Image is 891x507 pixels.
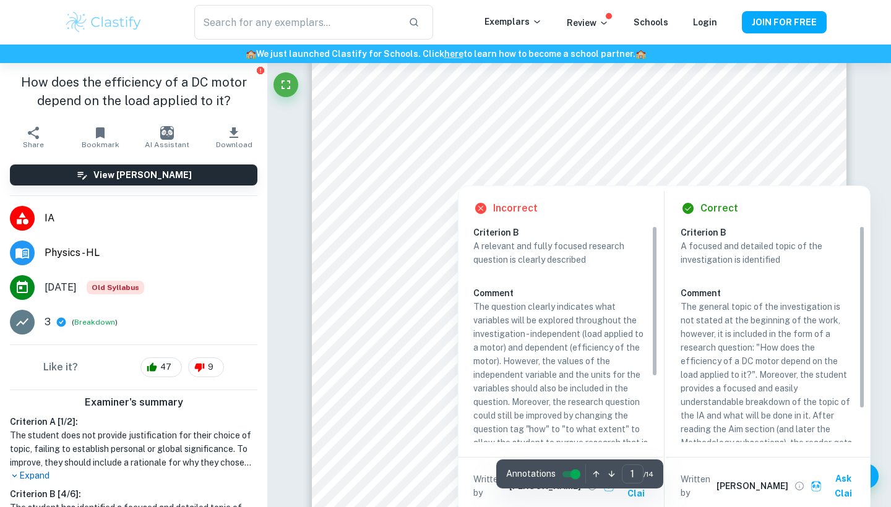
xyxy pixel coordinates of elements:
div: 9 [188,357,224,377]
h6: [PERSON_NAME] [717,479,788,493]
button: Download [200,120,267,155]
span: Download [216,140,252,149]
span: Physics - HL [45,245,257,260]
button: Report issue [256,66,265,75]
span: 47 [153,361,178,373]
h6: Criterion B [ 4 / 6 ]: [10,487,257,501]
img: AI Assistant [160,126,174,140]
span: 🏫 [635,49,646,59]
span: / 14 [643,469,653,480]
h6: Criterion B [681,226,865,239]
h6: Comment [681,286,855,300]
span: Annotations [506,467,556,480]
h6: Criterion A [ 1 / 2 ]: [10,415,257,428]
button: JOIN FOR FREE [742,11,827,33]
span: Old Syllabus [87,281,144,294]
img: clai.svg [811,480,822,492]
div: Starting from the May 2025 session, the Physics IA requirements have changed. It's OK to refer to... [87,281,144,294]
h1: How does the efficiency of a DC motor depend on the load applied to it? [10,73,257,110]
span: 9 [201,361,220,373]
span: 🏫 [246,49,256,59]
p: Written by [473,472,507,500]
p: A relevant and fully focused research question is clearly described [473,239,648,266]
p: Review [567,16,609,30]
button: View full profile [791,477,808,495]
input: Search for any exemplars... [194,5,398,40]
span: Share [23,140,44,149]
h6: Criterion B [473,226,658,239]
button: Fullscreen [273,72,298,97]
button: View [PERSON_NAME] [10,164,257,185]
p: Exemplars [484,15,542,28]
button: Ask Clai [808,467,865,505]
a: Login [693,17,717,27]
span: [DATE] [45,280,77,295]
a: here [444,49,463,59]
p: A focused and detailed topic of the investigation is identified [681,239,855,266]
h6: Examiner's summary [5,395,262,410]
p: The general topic of the investigation is not stated at the beginning of the work, however, it is... [681,300,855,477]
h6: View [PERSON_NAME] [93,168,192,182]
h6: Like it? [43,360,78,375]
a: Schools [634,17,668,27]
h1: The student does not provide justification for their choice of topic, failing to establish person... [10,428,257,469]
h6: Incorrect [493,201,538,216]
span: AI Assistant [145,140,189,149]
span: IA [45,211,257,226]
div: 47 [140,357,182,377]
span: Bookmark [82,140,119,149]
p: Written by [681,472,714,500]
p: Expand [10,469,257,482]
h6: Comment [473,286,648,300]
p: 3 [45,315,51,330]
button: Breakdown [74,317,115,328]
h6: Correct [700,201,738,216]
h6: We just launched Clastify for Schools. Click to learn how to become a school partner. [2,47,889,61]
button: Bookmark [67,120,134,155]
img: Clastify logo [64,10,143,35]
span: ( ) [72,317,118,328]
button: AI Assistant [134,120,200,155]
